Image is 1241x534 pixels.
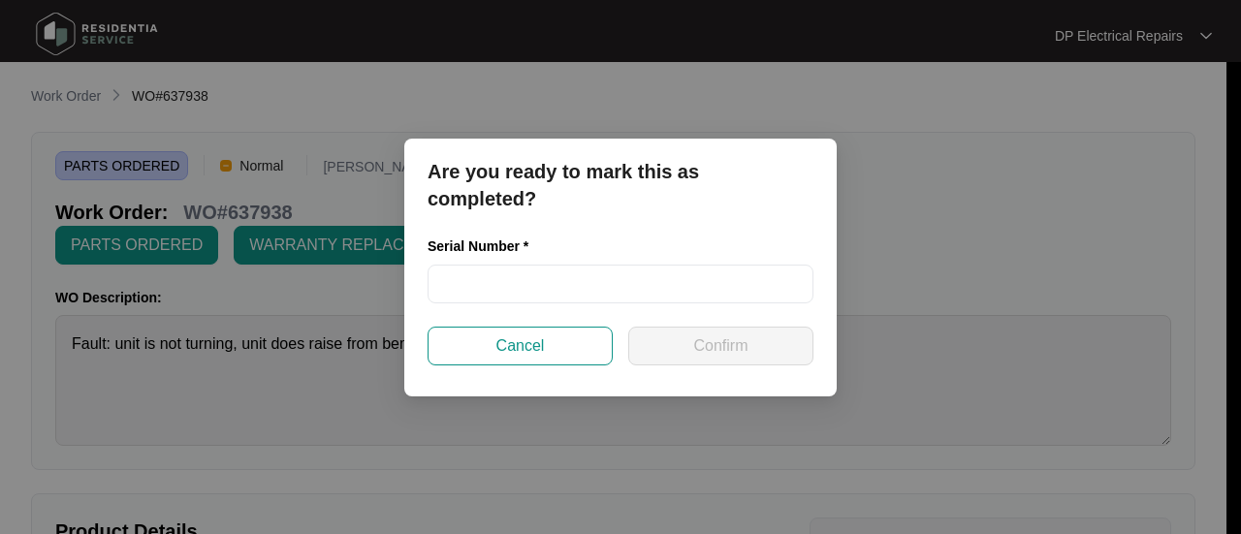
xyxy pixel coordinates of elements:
button: Confirm [628,327,813,365]
p: completed? [428,185,813,212]
label: Serial Number * [428,236,543,256]
p: Are you ready to mark this as [428,158,813,185]
span: Cancel [496,334,545,358]
button: Cancel [428,327,613,365]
